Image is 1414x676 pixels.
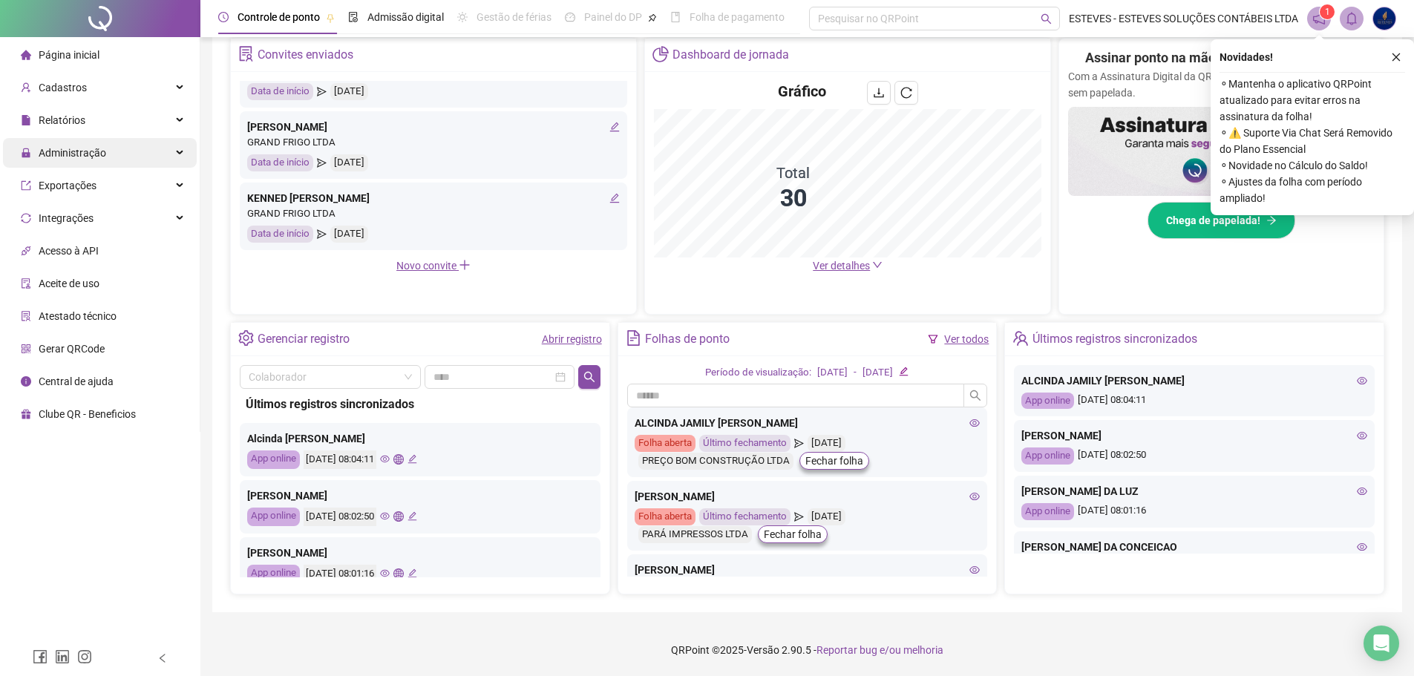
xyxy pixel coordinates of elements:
span: Fechar folha [764,526,822,542]
div: [PERSON_NAME] [635,562,981,578]
span: eye [1357,430,1367,441]
span: eye [969,565,980,575]
span: dashboard [565,12,575,22]
span: Versão [747,644,779,656]
span: down [872,260,883,270]
h2: Assinar ponto na mão? Isso ficou no passado! [1085,47,1358,68]
span: send [794,435,804,452]
span: global [393,511,403,521]
span: team [1012,330,1028,346]
span: file [21,114,31,125]
span: export [21,180,31,190]
span: ESTEVES - ESTEVES SOLUÇÕES CONTÁBEIS LTDA [1069,10,1298,27]
div: [DATE] 08:04:11 [304,450,376,469]
span: eye [1357,375,1367,386]
span: solution [238,46,254,62]
div: [DATE] [330,83,368,100]
span: close [1391,52,1401,62]
span: user-add [21,82,31,92]
span: eye [969,418,980,428]
span: Relatórios [39,114,85,126]
span: Aceite de uso [39,278,99,289]
div: [DATE] [817,365,848,381]
footer: QRPoint © 2025 - 2.90.5 - [200,624,1414,676]
span: pie-chart [652,46,668,62]
span: ⚬ Mantenha o aplicativo QRPoint atualizado para evitar erros na assinatura da folha! [1220,76,1405,125]
div: [DATE] [808,508,845,525]
span: edit [407,568,417,578]
span: sync [21,212,31,223]
span: Acesso à API [39,245,99,257]
div: Data de início [247,83,313,100]
img: 58268 [1373,7,1395,30]
div: Gerenciar registro [258,326,350,352]
span: ⚬ Ajustes da folha com período ampliado! [1220,174,1405,206]
span: Exportações [39,180,96,191]
div: PREÇO BOM CONSTRUÇÃO LTDA [638,453,793,470]
span: api [21,245,31,255]
span: notification [1312,12,1326,25]
span: edit [407,511,417,521]
button: Fechar folha [799,452,869,470]
span: solution [21,310,31,321]
span: edit [609,193,620,203]
span: eye [380,568,390,578]
div: [DATE] 08:01:16 [1021,503,1367,520]
div: [PERSON_NAME] [635,488,981,505]
div: Período de visualização: [705,365,811,381]
span: reload [900,87,912,99]
div: GRAND FRIGO LTDA [247,135,620,151]
div: Open Intercom Messenger [1364,626,1399,661]
span: Gestão de férias [477,11,551,23]
span: qrcode [21,343,31,353]
span: Ver detalhes [813,260,870,272]
span: facebook [33,649,48,664]
div: [DATE] 08:02:50 [304,508,376,526]
span: home [21,49,31,59]
div: [DATE] 08:04:11 [1021,393,1367,410]
span: eye [1357,486,1367,496]
div: [DATE] [808,435,845,452]
div: Último fechamento [699,508,791,525]
div: App online [1021,393,1074,410]
span: Central de ajuda [39,375,114,387]
span: Folha de pagamento [690,11,785,23]
span: filter [928,334,938,344]
span: ⚬ ⚠️ Suporte Via Chat Será Removido do Plano Essencial [1220,125,1405,157]
span: Cadastros [39,82,87,93]
span: eye [1357,542,1367,552]
span: book [670,12,681,22]
span: send [317,226,327,243]
div: - [854,365,857,381]
span: Novidades ! [1220,49,1273,65]
span: global [393,454,403,464]
div: ALCINDA JAMILY [PERSON_NAME] [635,415,981,431]
button: Chega de papelada! [1148,202,1295,239]
span: gift [21,408,31,419]
div: Folha aberta [635,435,695,452]
a: Ver todos [944,333,989,345]
span: linkedin [55,649,70,664]
span: send [794,508,804,525]
div: [DATE] 08:01:16 [304,565,376,583]
span: pushpin [648,13,657,22]
span: audit [21,278,31,288]
span: lock [21,147,31,157]
div: Dashboard de jornada [672,42,789,68]
span: edit [609,122,620,132]
span: sun [457,12,468,22]
div: App online [247,450,300,469]
div: Data de início [247,154,313,171]
div: Folhas de ponto [645,326,730,352]
span: Fechar folha [805,453,863,469]
img: banner%2F02c71560-61a6-44d4-94b9-c8ab97240462.png [1068,107,1375,196]
span: global [393,568,403,578]
h4: Gráfico [778,81,826,102]
span: send [317,83,327,100]
span: Clube QR - Beneficios [39,408,136,420]
span: Controle de ponto [238,11,320,23]
span: Reportar bug e/ou melhoria [816,644,943,656]
div: App online [1021,447,1074,465]
sup: 1 [1320,4,1335,19]
span: ⚬ Novidade no Cálculo do Saldo! [1220,157,1405,174]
